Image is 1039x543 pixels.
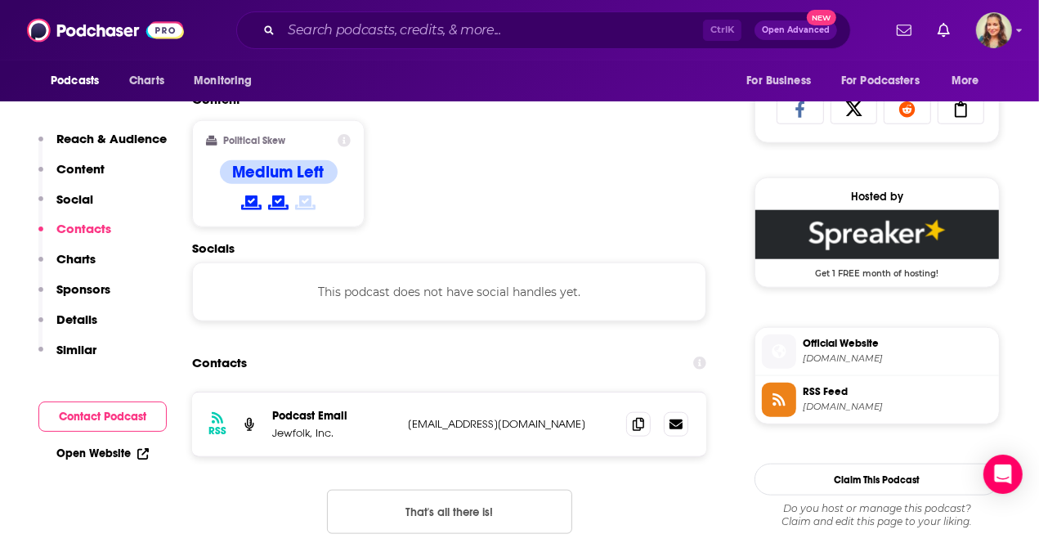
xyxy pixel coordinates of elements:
[803,336,992,351] span: Official Website
[56,447,149,460] a: Open Website
[983,455,1023,494] div: Open Intercom Messenger
[762,383,992,417] a: RSS Feed[DOMAIN_NAME]
[976,12,1012,48] button: Show profile menu
[27,15,184,46] img: Podchaser - Follow, Share and Rate Podcasts
[803,352,992,365] span: spreaker.com
[224,135,286,146] h2: Political Skew
[38,161,105,191] button: Content
[976,12,1012,48] img: User Profile
[327,490,572,534] button: Nothing here.
[408,417,613,431] p: [EMAIL_ADDRESS][DOMAIN_NAME]
[755,502,1000,528] div: Claim and edit this page to your liking.
[762,26,830,34] span: Open Advanced
[703,20,741,41] span: Ctrl K
[192,348,247,379] h2: Contacts
[890,16,918,44] a: Show notifications dropdown
[841,70,920,92] span: For Podcasters
[129,70,164,92] span: Charts
[735,65,831,96] button: open menu
[281,17,703,43] input: Search podcasts, credits, & more...
[38,312,97,342] button: Details
[56,221,111,236] p: Contacts
[777,93,824,124] a: Share on Facebook
[233,162,325,182] h4: Medium Left
[38,251,96,281] button: Charts
[56,131,167,146] p: Reach & Audience
[831,65,943,96] button: open menu
[762,334,992,369] a: Official Website[DOMAIN_NAME]
[938,93,985,124] a: Copy Link
[755,259,999,279] span: Get 1 FREE month of hosting!
[56,342,96,357] p: Similar
[56,251,96,267] p: Charts
[931,16,956,44] a: Show notifications dropdown
[746,70,811,92] span: For Business
[807,10,836,25] span: New
[192,240,706,256] h2: Socials
[755,20,837,40] button: Open AdvancedNew
[38,342,96,372] button: Similar
[56,191,93,207] p: Social
[272,426,395,440] p: Jewfolk, Inc.
[755,210,999,259] img: Spreaker Deal: Get 1 FREE month of hosting!
[803,384,992,399] span: RSS Feed
[38,191,93,222] button: Social
[755,464,1000,496] button: Claim This Podcast
[803,401,992,413] span: spreaker.com
[182,65,273,96] button: open menu
[51,70,99,92] span: Podcasts
[755,502,1000,515] span: Do you host or manage this podcast?
[976,12,1012,48] span: Logged in as adriana.guzman
[208,424,226,438] h3: RSS
[272,409,395,423] p: Podcast Email
[38,281,110,312] button: Sponsors
[952,70,979,92] span: More
[38,221,111,251] button: Contacts
[755,190,999,204] div: Hosted by
[755,210,999,277] a: Spreaker Deal: Get 1 FREE month of hosting!
[56,281,110,297] p: Sponsors
[56,161,105,177] p: Content
[236,11,851,49] div: Search podcasts, credits, & more...
[194,70,252,92] span: Monitoring
[831,93,878,124] a: Share on X/Twitter
[56,312,97,327] p: Details
[119,65,174,96] a: Charts
[940,65,1000,96] button: open menu
[884,93,931,124] a: Share on Reddit
[39,65,120,96] button: open menu
[192,263,706,321] div: This podcast does not have social handles yet.
[38,402,167,432] button: Contact Podcast
[38,131,167,161] button: Reach & Audience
